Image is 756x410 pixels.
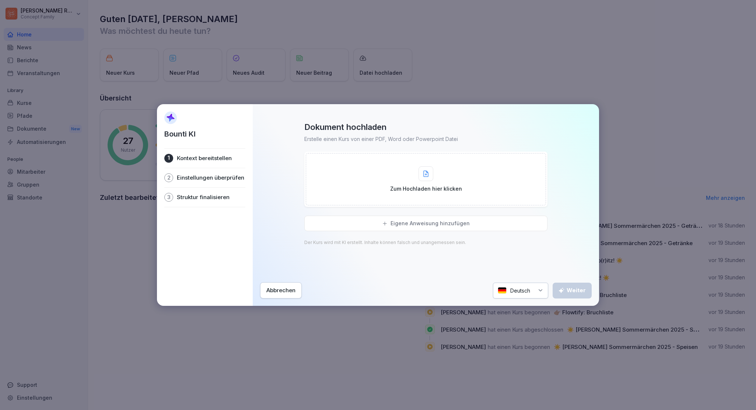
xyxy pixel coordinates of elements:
[304,240,466,245] p: Der Kurs wird mit KI erstellt. Inhalte können falsch und unangemessen sein.
[164,112,177,124] img: AI Sparkle
[390,185,462,192] p: Zum Hochladen hier klicken
[304,135,458,143] p: Erstelle einen Kurs von einer PDF, Word oder Powerpoint Datei
[266,286,295,294] div: Abbrechen
[559,286,586,294] div: Weiter
[177,155,232,162] p: Kontext bereitstellen
[493,283,548,298] div: Deutsch
[498,287,507,294] img: de.svg
[164,173,173,182] div: 2
[177,174,244,181] p: Einstellungen überprüfen
[164,193,173,202] div: 3
[304,122,386,132] p: Dokument hochladen
[164,128,196,139] p: Bounti KI
[164,154,173,163] div: 1
[553,283,592,298] button: Weiter
[260,282,302,298] button: Abbrechen
[177,194,230,201] p: Struktur finalisieren
[391,220,470,227] p: Eigene Anweisung hinzufügen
